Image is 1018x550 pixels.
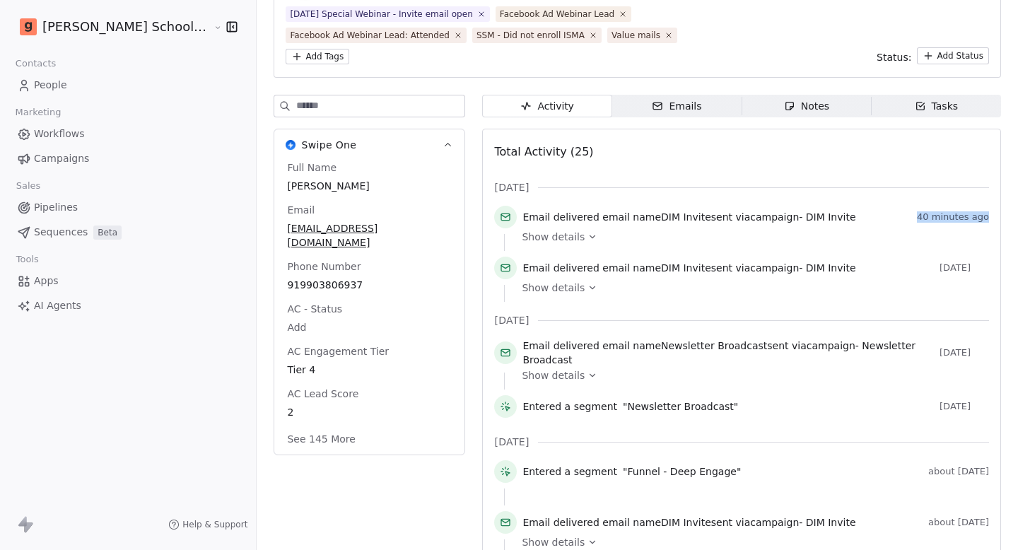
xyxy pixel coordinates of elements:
a: Apps [11,269,245,293]
a: People [11,74,245,97]
button: See 145 More [279,426,363,452]
span: Marketing [9,102,67,123]
span: Apps [34,274,59,288]
a: SequencesBeta [11,221,245,244]
span: DIM Invite [661,262,711,274]
span: Newsletter Broadcast [661,340,767,351]
div: Facebook Ad Webinar Lead: Attended [290,29,450,42]
span: [EMAIL_ADDRESS][DOMAIN_NAME] [287,221,452,250]
span: email name sent via campaign - [522,339,934,367]
span: email name sent via campaign - [522,261,855,275]
span: Entered a segment [522,399,617,414]
span: Show details [522,535,585,549]
span: AC Engagement Tier [284,344,392,358]
span: Full Name [284,160,339,175]
a: Pipelines [11,196,245,219]
span: 2 [287,405,452,419]
span: [DATE] [494,435,529,449]
span: People [34,78,67,93]
a: Show details [522,368,979,382]
img: Goela%20School%20Logos%20(4).png [20,18,37,35]
a: Help & Support [168,519,247,530]
span: Email delivered [522,340,599,351]
span: 40 minutes ago [917,211,989,223]
div: SSM - Did not enroll ISMA [476,29,585,42]
div: Notes [784,99,829,114]
span: Help & Support [182,519,247,530]
span: Add [287,320,452,334]
a: Workflows [11,122,245,146]
span: Show details [522,230,585,244]
div: Facebook Ad Webinar Lead [500,8,614,21]
span: Email [284,203,317,217]
img: Swipe One [286,140,296,150]
span: Pipelines [34,200,78,215]
span: email name sent via campaign - [522,515,855,529]
span: [PERSON_NAME] [287,179,452,193]
span: "Funnel - Deep Engage" [623,464,741,479]
span: [DATE] [940,401,989,412]
a: Show details [522,281,979,295]
span: DIM Invite [806,517,856,528]
span: "Newsletter Broadcast" [623,399,738,414]
span: about [DATE] [928,517,989,528]
span: Email delivered [522,517,599,528]
span: Sales [10,175,47,197]
span: Swipe One [301,138,356,152]
span: AC Lead Score [284,387,361,401]
button: Add Tags [286,49,349,64]
span: DIM Invite [806,211,856,223]
a: Show details [522,535,979,549]
span: Email delivered [522,262,599,274]
span: about [DATE] [928,466,989,477]
span: Tier 4 [287,363,452,377]
a: Campaigns [11,147,245,170]
a: Show details [522,230,979,244]
span: [DATE] [940,347,989,358]
span: AI Agents [34,298,81,313]
div: Tasks [915,99,959,114]
span: Status: [877,50,911,64]
button: [PERSON_NAME] School of Finance LLP [17,15,204,39]
span: AC - Status [284,302,345,316]
span: DIM Invite [806,262,856,274]
button: Swipe OneSwipe One [274,129,464,160]
a: AI Agents [11,294,245,317]
span: Campaigns [34,151,89,166]
div: Value mails [612,29,660,42]
span: Total Activity (25) [494,145,593,158]
span: [DATE] [940,262,989,274]
span: Tools [10,249,45,270]
span: Phone Number [284,259,363,274]
div: [DATE] Special Webinar - Invite email open [290,8,472,21]
span: Show details [522,368,585,382]
button: Add Status [917,47,989,64]
span: Sequences [34,225,88,240]
span: 919903806937 [287,278,452,292]
span: [DATE] [494,313,529,327]
span: DIM Invite [661,211,711,223]
span: Email delivered [522,211,599,223]
span: Show details [522,281,585,295]
span: DIM Invite [661,517,711,528]
span: Contacts [9,53,62,74]
span: [DATE] [494,180,529,194]
span: Beta [93,226,122,240]
span: Workflows [34,127,85,141]
div: Emails [652,99,701,114]
span: email name sent via campaign - [522,210,855,224]
div: Swipe OneSwipe One [274,160,464,455]
span: Entered a segment [522,464,617,479]
span: [PERSON_NAME] School of Finance LLP [42,18,210,36]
